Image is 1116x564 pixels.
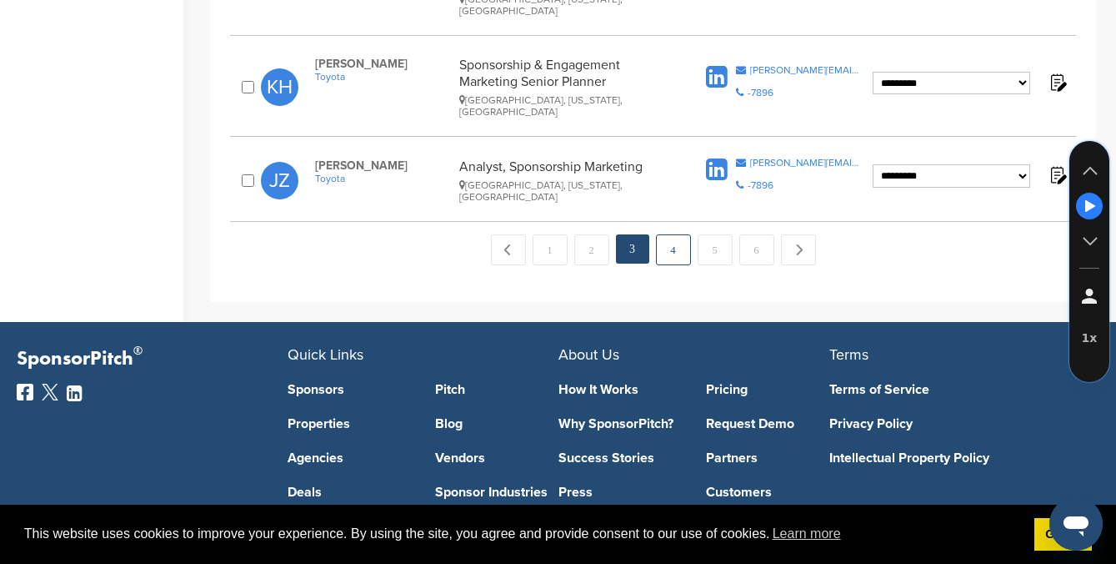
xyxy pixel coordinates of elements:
span: [PERSON_NAME] [315,57,451,71]
span: ® [133,340,143,361]
a: Deals [288,486,411,499]
span: Terms [829,345,868,364]
a: ← Previous [491,234,526,265]
a: Terms of Service [829,383,1075,396]
div: Analyst, Sponsorship Marketing [459,159,673,203]
div: -7896 [748,180,773,190]
div: -7896 [748,88,773,98]
a: 4 [656,234,691,265]
a: learn more about cookies [770,521,843,546]
span: About Us [558,345,619,364]
a: Press [558,486,682,499]
div: [GEOGRAPHIC_DATA], [US_STATE], [GEOGRAPHIC_DATA] [459,179,673,203]
a: Toyota [315,173,451,184]
span: [PERSON_NAME] [315,159,451,173]
em: 3 [616,234,649,264]
span: This website uses cookies to improve your experience. By using the site, you agree and provide co... [24,521,1021,546]
p: SponsorPitch [17,347,288,371]
a: Privacy Policy [829,417,1075,431]
a: 2 [574,234,609,265]
a: Success Stories [558,451,682,465]
div: [GEOGRAPHIC_DATA], [US_STATE], [GEOGRAPHIC_DATA] [459,94,673,118]
a: Customers [706,486,829,499]
a: Intellectual Property Policy [829,451,1075,465]
span: KH [261,68,298,106]
span: Quick Links [288,345,363,364]
img: Notes [1047,72,1068,93]
a: Vendors [435,451,558,465]
a: Pricing [706,383,829,396]
a: 1 [533,234,568,265]
span: JZ [261,162,298,199]
a: Properties [288,417,411,431]
div: [PERSON_NAME][EMAIL_ADDRESS][PERSON_NAME][DOMAIN_NAME] [750,158,861,168]
a: 5 [698,234,733,265]
img: Facebook [17,384,33,400]
img: Notes [1047,164,1068,185]
a: Agencies [288,451,411,465]
img: Twitter [42,384,58,400]
a: Sponsor Industries [435,486,558,499]
a: Pitch [435,383,558,396]
a: 6 [739,234,774,265]
a: Why SponsorPitch? [558,417,682,431]
div: Sponsorship & Engagement Marketing Senior Planner [459,57,673,118]
a: How It Works [558,383,682,396]
a: Partners [706,451,829,465]
a: Blog [435,417,558,431]
a: Toyota [315,71,451,83]
a: dismiss cookie message [1034,518,1092,551]
div: [PERSON_NAME][EMAIL_ADDRESS][PERSON_NAME][DOMAIN_NAME] [750,65,861,75]
iframe: Button to launch messaging window [1049,497,1103,551]
a: Sponsors [288,383,411,396]
a: Next → [781,234,816,265]
a: Request Demo [706,417,829,431]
